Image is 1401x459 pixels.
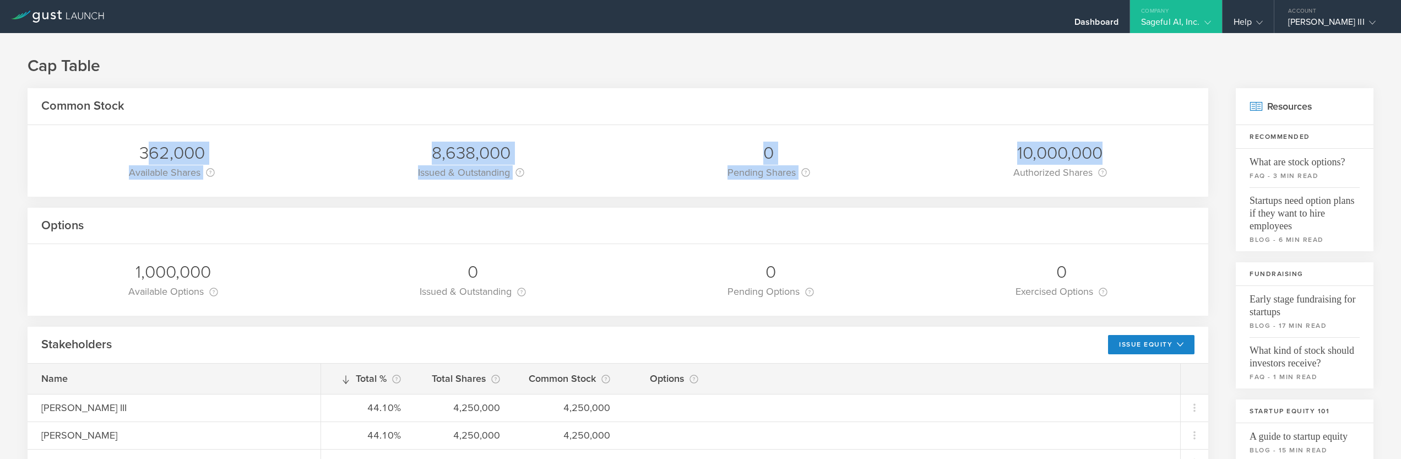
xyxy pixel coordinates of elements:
[1236,399,1373,423] h3: Startup Equity 101
[727,142,810,165] div: 0
[1236,125,1373,149] h3: Recommended
[1236,262,1373,286] h3: Fundraising
[428,428,500,442] div: 4,250,000
[420,261,526,284] div: 0
[727,261,814,284] div: 0
[1016,284,1107,299] div: Exercised Options
[727,165,810,180] div: Pending Shares
[1234,17,1263,33] div: Help
[128,284,218,299] div: Available Options
[528,371,610,386] div: Common Stock
[1250,423,1360,443] span: A guide to startup equity
[129,142,215,165] div: 362,000
[727,284,814,299] div: Pending Options
[41,337,112,353] h2: Stakeholders
[1141,17,1211,33] div: Sageful AI, Inc.
[428,401,500,415] div: 4,250,000
[1250,235,1360,245] small: blog - 6 min read
[128,261,218,284] div: 1,000,000
[41,401,334,415] div: [PERSON_NAME] III
[1250,445,1360,455] small: blog - 15 min read
[1250,187,1360,233] span: Startups need option plans if they want to hire employees
[41,371,334,386] div: Name
[129,165,215,180] div: Available Shares
[335,401,401,415] div: 44.10%
[1236,286,1373,337] a: Early stage fundraising for startupsblog - 17 min read
[1013,165,1107,180] div: Authorized Shares
[418,142,524,165] div: 8,638,000
[418,165,524,180] div: Issued & Outstanding
[1013,142,1107,165] div: 10,000,000
[41,98,124,114] h2: Common Stock
[1250,321,1360,331] small: blog - 17 min read
[528,401,610,415] div: 4,250,000
[528,428,610,442] div: 4,250,000
[1250,337,1360,370] span: What kind of stock should investors receive?
[1074,17,1118,33] div: Dashboard
[1288,17,1382,33] div: [PERSON_NAME] III
[1250,149,1360,169] span: What are stock options?
[41,218,84,234] h2: Options
[638,371,698,386] div: Options
[335,428,401,442] div: 44.10%
[1236,149,1373,187] a: What are stock options?faq - 3 min read
[41,428,334,442] div: [PERSON_NAME]
[1236,88,1373,125] h2: Resources
[335,371,401,386] div: Total %
[1250,372,1360,382] small: faq - 1 min read
[1250,286,1360,318] span: Early stage fundraising for startups
[1236,337,1373,388] a: What kind of stock should investors receive?faq - 1 min read
[420,284,526,299] div: Issued & Outstanding
[1016,261,1107,284] div: 0
[1236,187,1373,251] a: Startups need option plans if they want to hire employeesblog - 6 min read
[1108,335,1194,354] button: Issue Equity
[428,371,500,386] div: Total Shares
[1250,171,1360,181] small: faq - 3 min read
[28,55,1373,77] h1: Cap Table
